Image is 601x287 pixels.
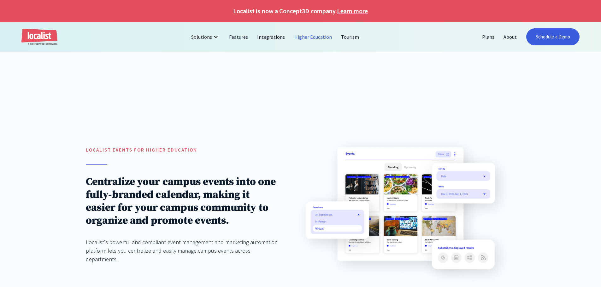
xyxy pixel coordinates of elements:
[253,29,290,44] a: Integrations
[225,29,253,44] a: Features
[337,29,364,44] a: Tourism
[478,29,499,44] a: Plans
[86,175,279,227] h1: Centralize your campus events into one fully-branded calendar, making it easier for your campus c...
[86,146,279,154] h5: localist Events for Higher education
[191,33,212,41] div: Solutions
[21,29,57,45] a: home
[86,238,279,263] div: Localist's powerful and compliant event management and marketing automation platform lets you cen...
[526,28,580,45] a: Schedule a Demo
[499,29,521,44] a: About
[186,29,225,44] div: Solutions
[337,6,368,16] a: Learn more
[290,29,337,44] a: Higher Education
